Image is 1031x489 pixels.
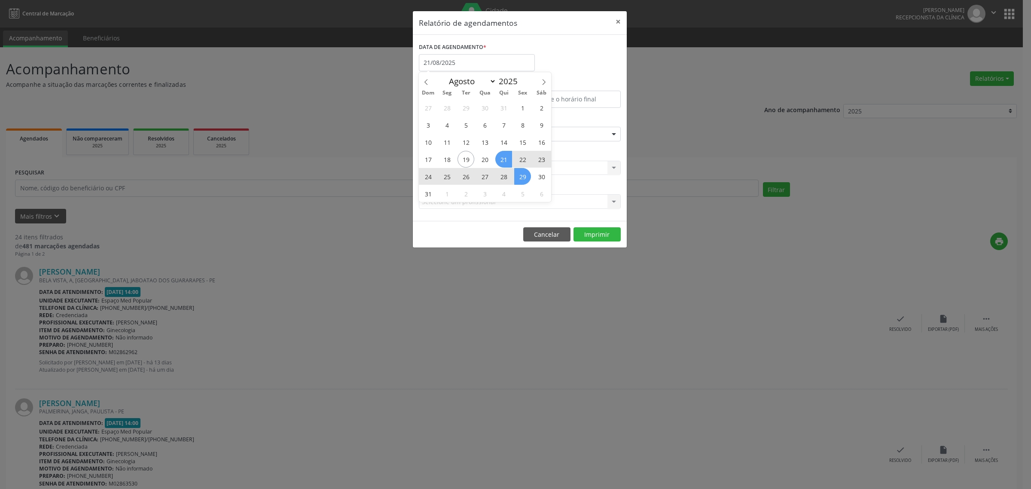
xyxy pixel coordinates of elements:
[532,90,551,96] span: Sáb
[458,151,474,168] span: Agosto 19, 2025
[476,134,493,150] span: Agosto 13, 2025
[419,54,535,71] input: Selecione uma data ou intervalo
[458,134,474,150] span: Agosto 12, 2025
[514,134,531,150] span: Agosto 15, 2025
[420,168,436,185] span: Agosto 24, 2025
[438,90,457,96] span: Seg
[495,185,512,202] span: Setembro 4, 2025
[439,168,455,185] span: Agosto 25, 2025
[523,227,570,242] button: Cancelar
[514,151,531,168] span: Agosto 22, 2025
[533,134,550,150] span: Agosto 16, 2025
[476,185,493,202] span: Setembro 3, 2025
[533,185,550,202] span: Setembro 6, 2025
[522,77,621,91] label: ATÉ
[476,99,493,116] span: Julho 30, 2025
[420,151,436,168] span: Agosto 17, 2025
[533,99,550,116] span: Agosto 2, 2025
[439,134,455,150] span: Agosto 11, 2025
[573,227,621,242] button: Imprimir
[458,99,474,116] span: Julho 29, 2025
[420,99,436,116] span: Julho 27, 2025
[514,99,531,116] span: Agosto 1, 2025
[420,116,436,133] span: Agosto 3, 2025
[439,99,455,116] span: Julho 28, 2025
[514,185,531,202] span: Setembro 5, 2025
[419,90,438,96] span: Dom
[458,116,474,133] span: Agosto 5, 2025
[495,168,512,185] span: Agosto 28, 2025
[419,41,486,54] label: DATA DE AGENDAMENTO
[476,90,494,96] span: Qua
[458,185,474,202] span: Setembro 2, 2025
[495,99,512,116] span: Julho 31, 2025
[496,76,525,87] input: Year
[458,168,474,185] span: Agosto 26, 2025
[420,134,436,150] span: Agosto 10, 2025
[476,168,493,185] span: Agosto 27, 2025
[439,185,455,202] span: Setembro 1, 2025
[420,185,436,202] span: Agosto 31, 2025
[419,17,517,28] h5: Relatório de agendamentos
[494,90,513,96] span: Qui
[513,90,532,96] span: Sex
[522,91,621,108] input: Selecione o horário final
[457,90,476,96] span: Ter
[495,134,512,150] span: Agosto 14, 2025
[439,151,455,168] span: Agosto 18, 2025
[445,75,497,87] select: Month
[439,116,455,133] span: Agosto 4, 2025
[476,116,493,133] span: Agosto 6, 2025
[533,168,550,185] span: Agosto 30, 2025
[495,151,512,168] span: Agosto 21, 2025
[533,151,550,168] span: Agosto 23, 2025
[476,151,493,168] span: Agosto 20, 2025
[533,116,550,133] span: Agosto 9, 2025
[514,116,531,133] span: Agosto 8, 2025
[610,11,627,32] button: Close
[495,116,512,133] span: Agosto 7, 2025
[514,168,531,185] span: Agosto 29, 2025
